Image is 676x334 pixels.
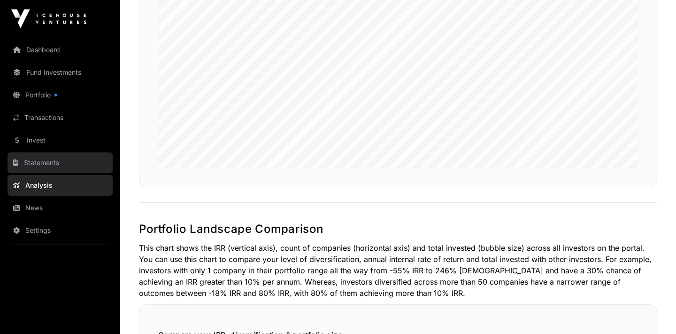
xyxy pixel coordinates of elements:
a: News [8,198,113,218]
h2: Portfolio Landscape Comparison [139,222,657,237]
a: Portfolio [8,85,113,105]
iframe: Chat Widget [629,289,676,334]
a: Transactions [8,107,113,128]
img: Icehouse Ventures Logo [11,9,86,28]
p: This chart shows the IRR (vertical axis), count of companies (horizontal axis) and total invested... [139,242,657,299]
a: Statements [8,152,113,173]
a: Analysis [8,175,113,196]
a: Fund Investments [8,62,113,83]
a: Settings [8,220,113,241]
a: Invest [8,130,113,151]
a: Dashboard [8,40,113,60]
